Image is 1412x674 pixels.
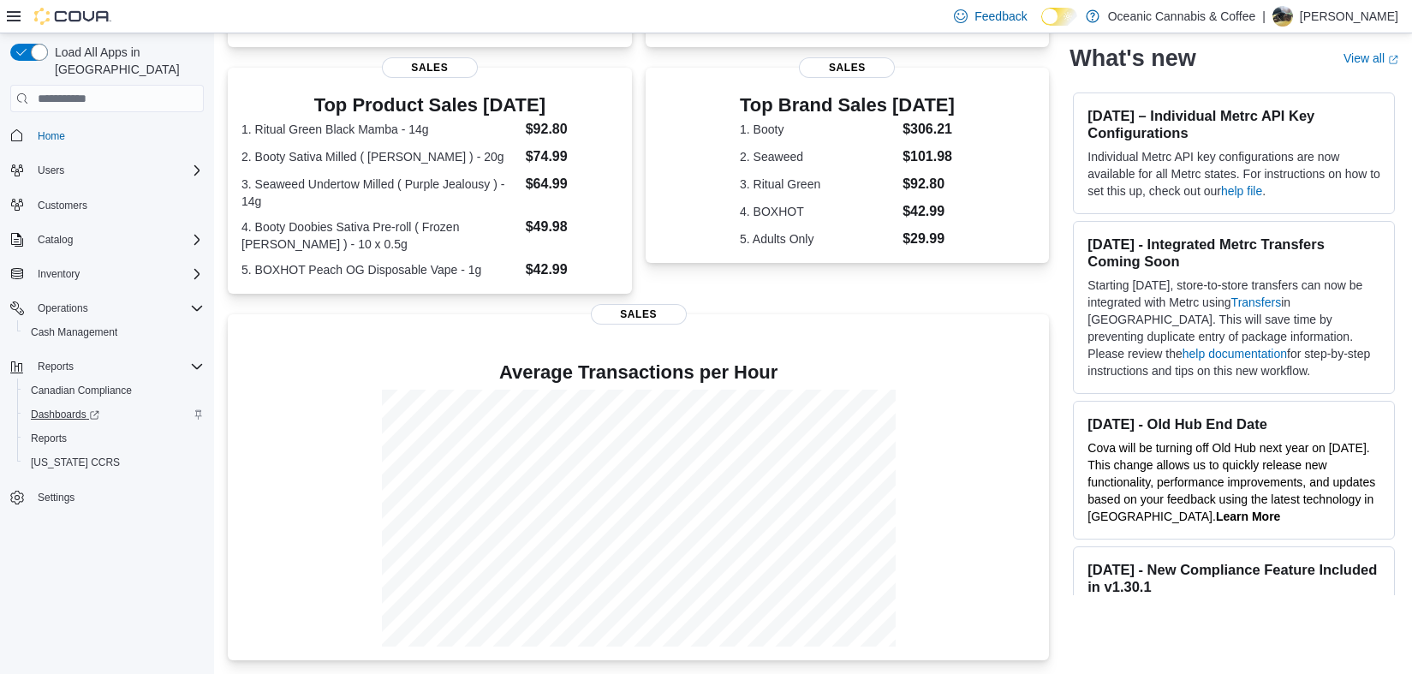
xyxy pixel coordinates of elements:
[241,362,1035,383] h4: Average Transactions per Hour
[1216,510,1280,523] a: Learn More
[526,119,618,140] dd: $92.80
[3,228,211,252] button: Catalog
[903,146,955,167] dd: $101.98
[241,95,618,116] h3: Top Product Sales [DATE]
[17,450,211,474] button: [US_STATE] CCRS
[17,426,211,450] button: Reports
[241,176,519,210] dt: 3. Seaweed Undertow Milled ( Purple Jealousy ) - 14g
[1087,561,1380,595] h3: [DATE] - New Compliance Feature Included in v1.30.1
[903,201,955,222] dd: $42.99
[1087,441,1375,523] span: Cova will be turning off Old Hub next year on [DATE]. This change allows us to quickly release ne...
[31,124,204,146] span: Home
[1087,107,1380,141] h3: [DATE] – Individual Metrc API Key Configurations
[740,176,896,193] dt: 3. Ritual Green
[31,384,132,397] span: Canadian Compliance
[1183,347,1287,361] a: help documentation
[10,116,204,554] nav: Complex example
[38,129,65,143] span: Home
[241,261,519,278] dt: 5. BOXHOT Peach OG Disposable Vape - 1g
[1262,6,1266,27] p: |
[38,164,64,177] span: Users
[526,259,618,280] dd: $42.99
[31,432,67,445] span: Reports
[24,322,124,343] a: Cash Management
[31,456,120,469] span: [US_STATE] CCRS
[740,148,896,165] dt: 2. Seaweed
[974,8,1027,25] span: Feedback
[31,195,94,216] a: Customers
[526,146,618,167] dd: $74.99
[31,356,204,377] span: Reports
[31,126,72,146] a: Home
[38,199,87,212] span: Customers
[1041,26,1042,27] span: Dark Mode
[740,203,896,220] dt: 4. BOXHOT
[31,298,95,319] button: Operations
[1087,148,1380,200] p: Individual Metrc API key configurations are now available for all Metrc states. For instructions ...
[31,408,99,421] span: Dashboards
[24,428,204,449] span: Reports
[24,322,204,343] span: Cash Management
[799,57,895,78] span: Sales
[903,174,955,194] dd: $92.80
[526,174,618,194] dd: $64.99
[903,119,955,140] dd: $306.21
[31,194,204,216] span: Customers
[241,218,519,253] dt: 4. Booty Doobies Sativa Pre-roll ( Frozen [PERSON_NAME] ) - 10 x 0.5g
[24,428,74,449] a: Reports
[24,452,127,473] a: [US_STATE] CCRS
[31,486,204,508] span: Settings
[48,44,204,78] span: Load All Apps in [GEOGRAPHIC_DATA]
[1343,51,1398,65] a: View allExternal link
[382,57,478,78] span: Sales
[3,355,211,379] button: Reports
[31,356,80,377] button: Reports
[591,304,687,325] span: Sales
[3,122,211,147] button: Home
[3,296,211,320] button: Operations
[31,298,204,319] span: Operations
[38,360,74,373] span: Reports
[241,148,519,165] dt: 2. Booty Sativa Milled ( [PERSON_NAME] ) - 20g
[1041,8,1077,26] input: Dark Mode
[31,160,71,181] button: Users
[38,233,73,247] span: Catalog
[31,325,117,339] span: Cash Management
[1069,45,1195,72] h2: What's new
[38,267,80,281] span: Inventory
[17,379,211,403] button: Canadian Compliance
[38,491,74,504] span: Settings
[24,380,139,401] a: Canadian Compliance
[24,404,204,425] span: Dashboards
[38,301,88,315] span: Operations
[3,262,211,286] button: Inventory
[31,230,204,250] span: Catalog
[31,264,86,284] button: Inventory
[1108,6,1256,27] p: Oceanic Cannabis & Coffee
[1087,415,1380,432] h3: [DATE] - Old Hub End Date
[17,403,211,426] a: Dashboards
[1231,295,1282,309] a: Transfers
[526,217,618,237] dd: $49.98
[3,158,211,182] button: Users
[241,121,519,138] dt: 1. Ritual Green Black Mamba - 14g
[34,8,111,25] img: Cova
[31,487,81,508] a: Settings
[1300,6,1398,27] p: [PERSON_NAME]
[17,320,211,344] button: Cash Management
[31,160,204,181] span: Users
[1087,236,1380,270] h3: [DATE] - Integrated Metrc Transfers Coming Soon
[1388,54,1398,64] svg: External link
[3,193,211,218] button: Customers
[740,230,896,248] dt: 5. Adults Only
[1087,277,1380,379] p: Starting [DATE], store-to-store transfers can now be integrated with Metrc using in [GEOGRAPHIC_D...
[24,380,204,401] span: Canadian Compliance
[3,485,211,510] button: Settings
[903,229,955,249] dd: $29.99
[1221,184,1262,198] a: help file
[31,230,80,250] button: Catalog
[1272,6,1293,27] div: Franki Webb
[740,121,896,138] dt: 1. Booty
[740,95,955,116] h3: Top Brand Sales [DATE]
